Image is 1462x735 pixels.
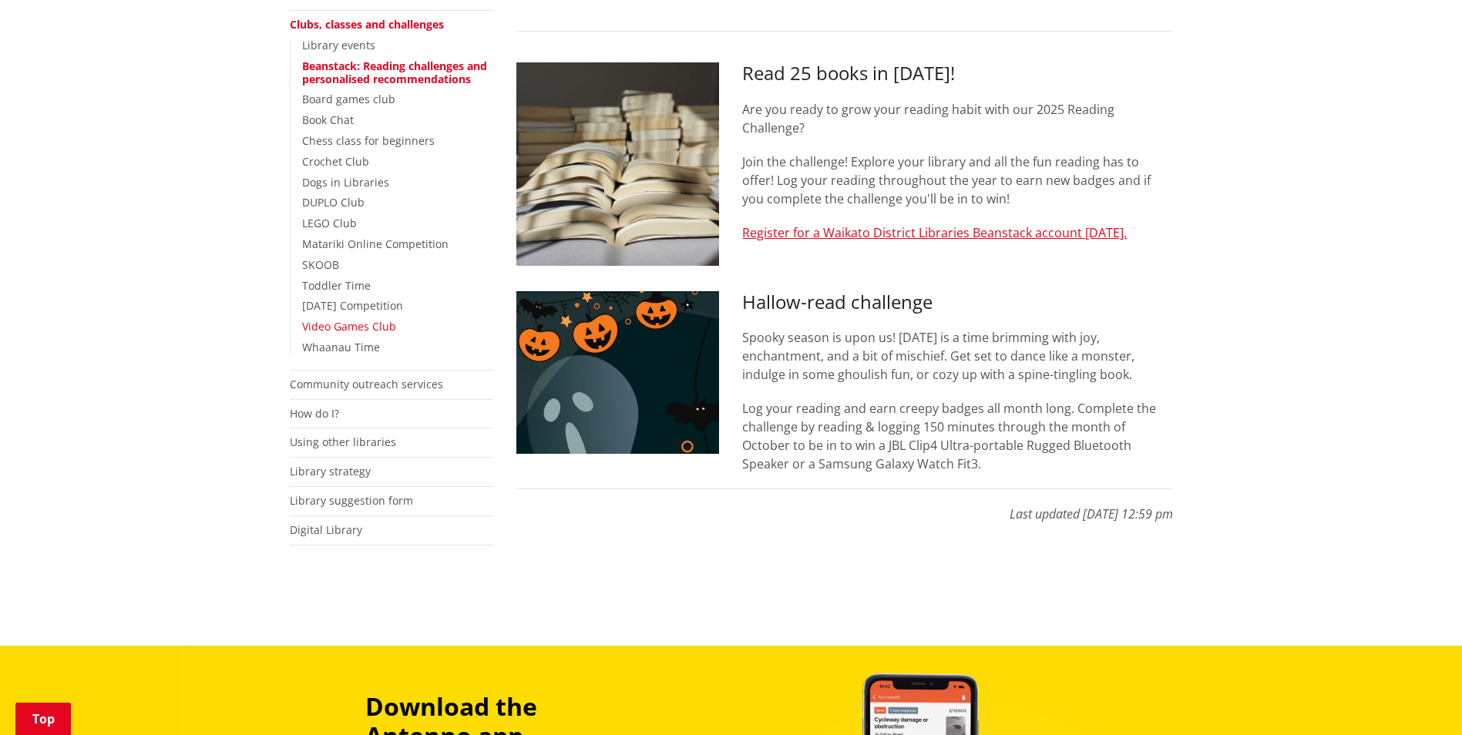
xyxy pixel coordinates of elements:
a: [DATE] Competition [302,298,403,313]
a: Community outreach services [290,377,443,391]
a: Using other libraries [290,435,396,449]
a: Chess class for beginners [302,133,435,148]
a: Video Games Club [302,319,396,334]
a: Book Chat [302,112,354,127]
a: Library suggestion form [290,493,413,508]
p: Are you ready to grow your reading habit with our 2025 Reading Challenge? [742,100,1172,137]
a: Crochet Club [302,154,369,169]
a: How do I? [290,406,339,421]
p: Last updated [DATE] 12:59 pm [516,488,1173,523]
h3: Hallow-read challenge [742,291,1172,314]
p: Join the challenge! Explore your library and all the fun reading has to offer! Log your reading t... [742,153,1172,208]
a: Clubs, classes and challenges [290,17,444,32]
a: Whaanau Time [302,340,380,354]
a: Digital Library [290,522,362,537]
a: Library events [302,38,375,52]
a: SKOOB [302,257,339,272]
a: Toddler Time [302,278,371,293]
p: Spooky season is upon us! [DATE] is a time brimming with joy, enchantment, and a bit of mischief.... [742,328,1172,384]
a: LEGO Club [302,216,357,230]
img: Hallow-read challenge 2025 [516,291,720,454]
a: Matariki Online Competition [302,237,449,251]
a: Register for a Waikato District Libraries Beanstack account [DATE]. [742,224,1127,241]
iframe: Messenger Launcher [1391,670,1447,726]
h3: Read 25 books in [DATE]! [742,62,1172,85]
a: Library strategy [290,464,371,478]
a: Beanstack: Reading challenges and personalised recommendations [302,59,487,86]
a: Top [15,703,71,735]
a: Board games club [302,92,395,106]
a: Dogs in Libraries [302,175,389,190]
img: Beanstack challenge: Read 24 books in 2024! [516,62,720,266]
p: Log your reading and earn creepy badges all month long. Complete the challenge by reading & loggi... [742,399,1172,473]
a: DUPLO Club [302,195,365,210]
